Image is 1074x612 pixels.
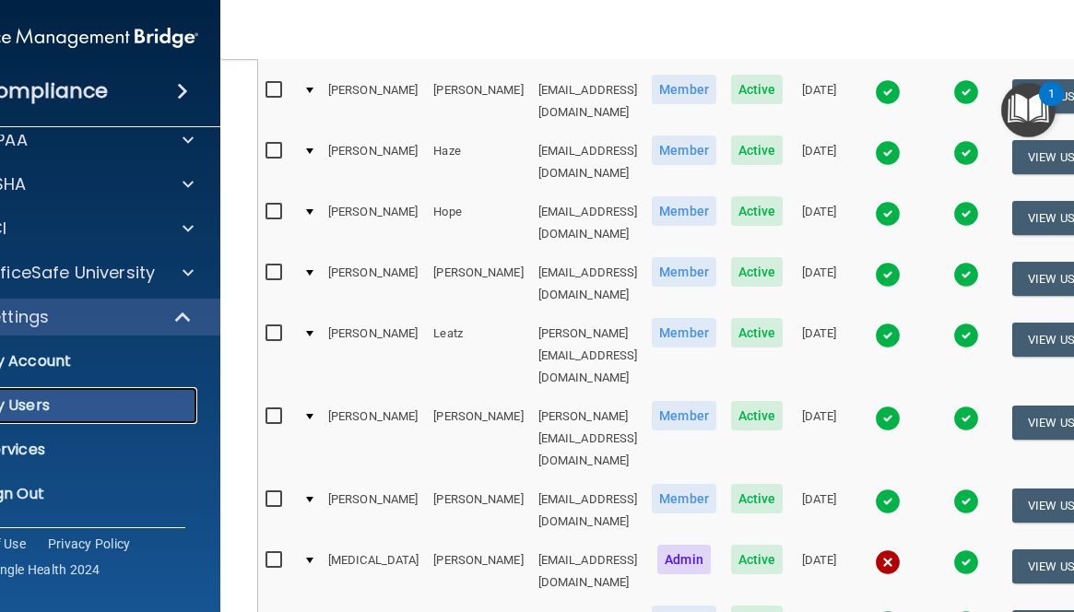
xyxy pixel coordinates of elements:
span: Active [731,257,784,287]
td: [DATE] [790,253,848,314]
td: [PERSON_NAME] [321,132,426,193]
td: [DATE] [790,480,848,541]
td: [DATE] [790,71,848,132]
td: [PERSON_NAME] [321,480,426,541]
img: tick.e7d51cea.svg [953,549,979,575]
span: Active [731,318,784,347]
img: tick.e7d51cea.svg [875,79,901,105]
span: Admin [657,545,711,574]
td: [DATE] [790,541,848,602]
td: [DATE] [790,314,848,397]
span: Active [731,401,784,430]
span: Active [731,545,784,574]
img: tick.e7d51cea.svg [953,140,979,166]
img: tick.e7d51cea.svg [953,323,979,348]
td: [PERSON_NAME] [426,71,530,132]
td: [EMAIL_ADDRESS][DOMAIN_NAME] [531,193,645,253]
td: [PERSON_NAME] [321,314,426,397]
img: tick.e7d51cea.svg [875,140,901,166]
td: [EMAIL_ADDRESS][DOMAIN_NAME] [531,480,645,541]
td: [EMAIL_ADDRESS][DOMAIN_NAME] [531,253,645,314]
span: Active [731,135,784,165]
td: [DATE] [790,193,848,253]
img: tick.e7d51cea.svg [953,406,979,431]
td: [PERSON_NAME] [426,253,530,314]
td: Hope [426,193,530,253]
img: tick.e7d51cea.svg [875,488,901,514]
td: Haze [426,132,530,193]
td: Leatz [426,314,530,397]
span: Active [731,484,784,513]
td: [PERSON_NAME] [321,397,426,480]
td: [EMAIL_ADDRESS][DOMAIN_NAME] [531,541,645,602]
img: tick.e7d51cea.svg [953,201,979,227]
img: tick.e7d51cea.svg [875,323,901,348]
img: tick.e7d51cea.svg [953,79,979,105]
span: Member [652,484,716,513]
span: Member [652,75,716,104]
td: [PERSON_NAME] [426,397,530,480]
td: [DATE] [790,132,848,193]
td: [EMAIL_ADDRESS][DOMAIN_NAME] [531,71,645,132]
img: tick.e7d51cea.svg [953,488,979,514]
img: tick.e7d51cea.svg [875,201,901,227]
a: Privacy Policy [48,535,131,553]
div: 1 [1048,94,1055,118]
span: Member [652,196,716,226]
button: Open Resource Center, 1 new notification [1001,83,1056,137]
img: tick.e7d51cea.svg [953,262,979,288]
span: Member [652,257,716,287]
span: Member [652,135,716,165]
td: [DATE] [790,397,848,480]
span: Active [731,196,784,226]
td: [PERSON_NAME] [426,541,530,602]
img: tick.e7d51cea.svg [875,262,901,288]
span: Member [652,318,716,347]
td: [PERSON_NAME] [426,480,530,541]
td: [MEDICAL_DATA] [321,541,426,602]
span: Active [731,75,784,104]
td: [PERSON_NAME][EMAIL_ADDRESS][DOMAIN_NAME] [531,397,645,480]
img: tick.e7d51cea.svg [875,406,901,431]
td: [PERSON_NAME] [321,193,426,253]
td: [PERSON_NAME][EMAIL_ADDRESS][DOMAIN_NAME] [531,314,645,397]
img: cross.ca9f0e7f.svg [875,549,901,575]
td: [PERSON_NAME] [321,253,426,314]
span: Member [652,401,716,430]
td: [PERSON_NAME] [321,71,426,132]
td: [EMAIL_ADDRESS][DOMAIN_NAME] [531,132,645,193]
